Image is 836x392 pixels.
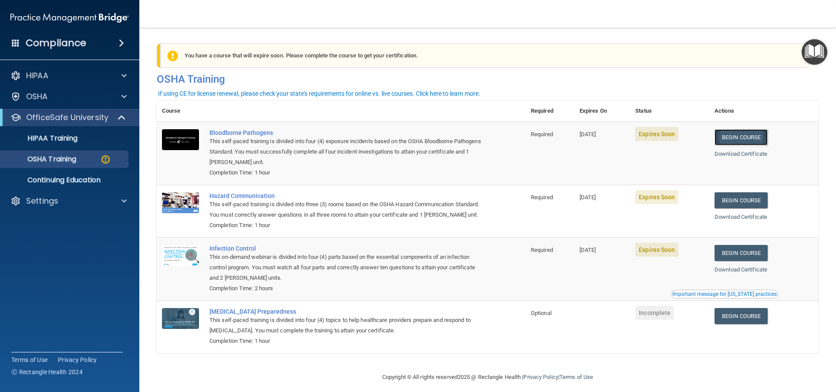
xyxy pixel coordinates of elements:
button: Read this if you are a dental practitioner in the state of CA [671,290,778,298]
a: [MEDICAL_DATA] Preparedness [209,308,482,315]
span: [DATE] [580,194,596,201]
p: HIPAA Training [6,134,78,143]
button: If using CE for license renewal, please check your state's requirements for online vs. live cours... [157,89,482,98]
a: Download Certificate [715,214,767,220]
span: [DATE] [580,247,596,253]
span: Required [531,247,553,253]
div: This on-demand webinar is divided into four (4) parts based on the essential components of an inf... [209,252,482,283]
th: Expires On [574,101,630,122]
a: Download Certificate [715,266,767,273]
img: PMB logo [10,9,129,27]
span: Expires Soon [635,190,678,204]
span: Expires Soon [635,127,678,141]
a: Bloodborne Pathogens [209,129,482,136]
span: Ⓒ Rectangle Health 2024 [11,368,83,376]
a: Begin Course [715,245,768,261]
a: Settings [10,196,127,206]
div: This self-paced training is divided into three (3) rooms based on the OSHA Hazard Communication S... [209,199,482,220]
span: Incomplete [635,306,674,320]
div: You have a course that will expire soon. Please complete the course to get your certification. [160,44,809,68]
span: Required [531,194,553,201]
a: Terms of Use [560,374,593,380]
th: Status [630,101,709,122]
div: This self-paced training is divided into four (4) topics to help healthcare providers prepare and... [209,315,482,336]
div: Completion Time: 1 hour [209,336,482,346]
span: Optional [531,310,552,316]
h4: Compliance [26,37,86,49]
p: OfficeSafe University [26,112,108,123]
a: Infection Control [209,245,482,252]
iframe: Drift Widget Chat Controller [685,330,826,365]
a: Privacy Policy [58,355,97,364]
p: OSHA Training [6,155,76,164]
a: Hazard Communication [209,192,482,199]
button: Open Resource Center [802,39,827,65]
img: warning-circle.0cc9ac19.png [100,154,111,165]
div: This self-paced training is divided into four (4) exposure incidents based on the OSHA Bloodborne... [209,136,482,168]
span: Required [531,131,553,137]
div: Important message for [US_STATE] practices [672,291,777,297]
p: HIPAA [26,70,48,81]
span: Expires Soon [635,243,678,257]
a: OfficeSafe University [10,112,126,123]
th: Course [157,101,204,122]
a: Privacy Policy [523,374,558,380]
a: Begin Course [715,192,768,208]
h4: OSHA Training [157,73,819,85]
p: OSHA [26,91,48,102]
a: Begin Course [715,129,768,145]
p: Continuing Education [6,176,125,184]
div: Completion Time: 1 hour [209,168,482,178]
a: Begin Course [715,308,768,324]
div: If using CE for license renewal, please check your state's requirements for online vs. live cours... [158,90,480,97]
th: Actions [709,101,819,122]
div: Completion Time: 1 hour [209,220,482,231]
span: [DATE] [580,131,596,137]
img: exclamation-circle-solid-warning.7ed2984d.png [167,50,178,61]
a: OSHA [10,91,127,102]
a: Download Certificate [715,151,767,157]
th: Required [526,101,574,122]
a: HIPAA [10,70,127,81]
p: Settings [26,196,58,206]
a: Terms of Use [11,355,47,364]
div: Copyright © All rights reserved 2025 @ Rectangle Health | | [329,363,647,391]
div: Completion Time: 2 hours [209,283,482,294]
